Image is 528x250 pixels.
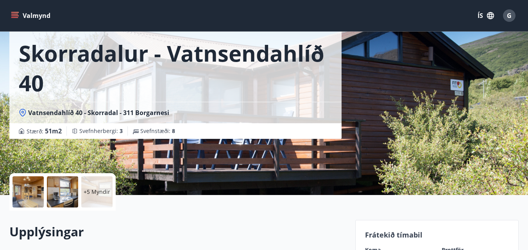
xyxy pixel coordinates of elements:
span: 3 [120,127,123,135]
h1: Skorradalur - Vatnsendahlíð 40 [19,38,332,98]
p: Frátekið tímabil [365,230,509,240]
span: G [507,11,512,20]
button: ÍS [473,9,498,23]
button: G [500,6,519,25]
h2: Upplýsingar [9,223,346,240]
span: 51 m2 [45,127,62,135]
button: menu [9,9,54,23]
span: Svefnstæði : [140,127,175,135]
span: Vatnsendahlíð 40 - Skorradal - 311 Borgarnesi [28,108,169,117]
span: 8 [172,127,175,135]
span: Svefnherbergi : [79,127,123,135]
span: Stærð : [27,126,62,136]
p: +5 Myndir [84,188,110,196]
